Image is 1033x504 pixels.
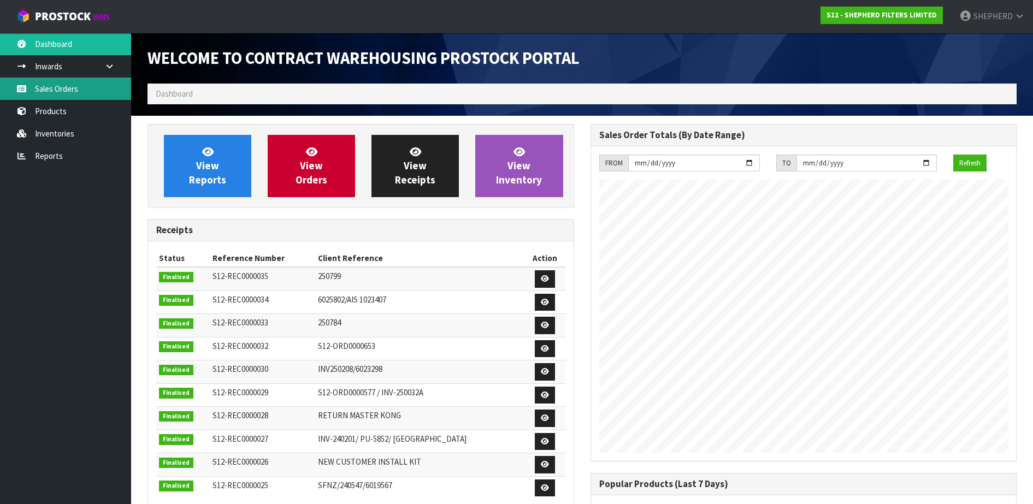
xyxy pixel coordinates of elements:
[318,410,401,420] span: RETURN MASTER KONG
[524,250,565,267] th: Action
[318,341,375,351] span: S12-ORD0000653
[599,479,1008,489] h3: Popular Products (Last 7 Days)
[159,318,193,329] span: Finalised
[159,295,193,306] span: Finalised
[159,388,193,399] span: Finalised
[212,456,268,467] span: S12-REC0000026
[496,145,542,186] span: View Inventory
[318,271,341,281] span: 250799
[93,12,110,22] small: WMS
[212,341,268,351] span: S12-REC0000032
[318,480,392,490] span: SFNZ/240547/6019567
[159,481,193,491] span: Finalised
[212,410,268,420] span: S12-REC0000028
[159,341,193,352] span: Finalised
[296,145,327,186] span: View Orders
[212,271,268,281] span: S12-REC0000035
[599,130,1008,140] h3: Sales Order Totals (By Date Range)
[16,9,30,23] img: cube-alt.png
[953,155,987,172] button: Refresh
[159,458,193,469] span: Finalised
[212,364,268,374] span: S12-REC0000030
[212,294,268,305] span: S12-REC0000034
[212,480,268,490] span: S12-REC0000025
[212,434,268,444] span: S12-REC0000027
[395,145,435,186] span: View Receipts
[776,155,796,172] div: TO
[318,434,467,444] span: INV-240201/ PU-5852/ [GEOGRAPHIC_DATA]
[268,135,355,197] a: ViewOrders
[371,135,459,197] a: ViewReceipts
[973,11,1013,21] span: SHEPHERD
[212,387,268,398] span: S12-REC0000029
[318,456,421,467] span: NEW CUSTOMER INSTALL KIT
[147,48,580,68] span: Welcome to Contract Warehousing ProStock Portal
[159,272,193,283] span: Finalised
[318,317,341,328] span: 250784
[159,434,193,445] span: Finalised
[599,155,628,172] div: FROM
[318,364,382,374] span: INV250208/6023298
[827,10,937,20] strong: S12 - SHEPHERD FILTERS LIMITED
[318,387,423,398] span: S12-ORD0000577 / INV-250032A
[156,88,193,99] span: Dashboard
[35,9,91,23] span: ProStock
[156,250,210,267] th: Status
[475,135,563,197] a: ViewInventory
[164,135,251,197] a: ViewReports
[210,250,315,267] th: Reference Number
[189,145,226,186] span: View Reports
[156,225,565,235] h3: Receipts
[315,250,524,267] th: Client Reference
[159,411,193,422] span: Finalised
[318,294,386,305] span: 6025802/AIS 1023407
[212,317,268,328] span: S12-REC0000033
[159,365,193,376] span: Finalised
